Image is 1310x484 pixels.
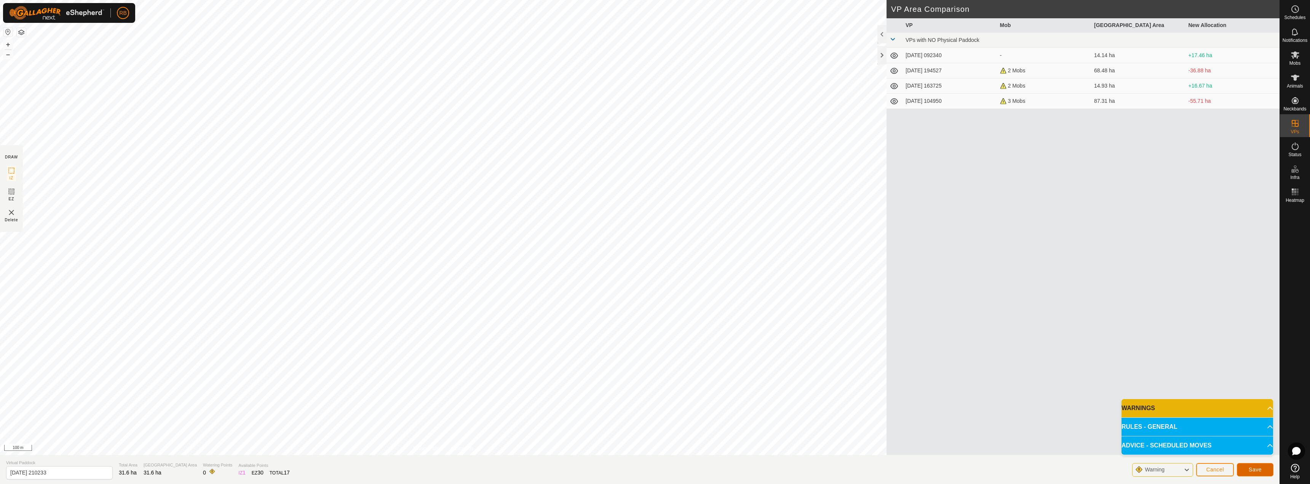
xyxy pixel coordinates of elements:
button: + [3,40,13,49]
div: IZ [238,469,245,477]
span: Delete [5,217,18,223]
span: Available Points [238,462,290,469]
img: Gallagher Logo [9,6,104,20]
td: +16.67 ha [1185,78,1280,94]
a: Privacy Policy [413,445,442,452]
td: 68.48 ha [1091,63,1185,78]
span: WARNINGS [1121,404,1155,413]
span: Status [1288,152,1301,157]
span: Notifications [1283,38,1307,43]
td: 87.31 ha [1091,94,1185,109]
div: - [1000,51,1088,59]
button: Reset Map [3,27,13,37]
span: Total Area [119,462,137,468]
span: Warning [1145,466,1165,473]
td: [DATE] 104950 [903,94,997,109]
td: [DATE] 163725 [903,78,997,94]
span: 0 [203,470,206,476]
div: TOTAL [270,469,290,477]
span: Neckbands [1283,107,1306,111]
span: Mobs [1289,61,1300,65]
div: 3 Mobs [1000,97,1088,105]
span: ADVICE - SCHEDULED MOVES [1121,441,1211,450]
span: VPs with NO Physical Paddock [906,37,979,43]
span: VPs [1291,129,1299,134]
span: Save [1249,466,1262,473]
th: Mob [997,18,1091,33]
span: Schedules [1284,15,1305,20]
button: – [3,50,13,59]
span: [GEOGRAPHIC_DATA] Area [144,462,197,468]
td: 14.93 ha [1091,78,1185,94]
td: 14.14 ha [1091,48,1185,63]
span: 30 [257,470,264,476]
a: Help [1280,461,1310,482]
button: Save [1237,463,1273,476]
span: Watering Points [203,462,232,468]
a: Contact Us [451,445,473,452]
td: -55.71 ha [1185,94,1280,109]
span: 1 [243,470,246,476]
th: VP [903,18,997,33]
span: IZ [10,175,14,181]
p-accordion-header: WARNINGS [1121,399,1273,417]
img: VP [7,208,16,217]
div: DRAW [5,154,18,160]
button: Cancel [1196,463,1234,476]
div: 2 Mobs [1000,67,1088,75]
span: Infra [1290,175,1299,180]
td: +17.46 ha [1185,48,1280,63]
div: 2 Mobs [1000,82,1088,90]
th: New Allocation [1185,18,1280,33]
td: [DATE] 194527 [903,63,997,78]
span: 31.6 ha [119,470,137,476]
td: -36.88 ha [1185,63,1280,78]
p-accordion-header: RULES - GENERAL [1121,418,1273,436]
span: Virtual Paddock [6,460,113,466]
span: Cancel [1206,466,1224,473]
span: 31.6 ha [144,470,161,476]
span: Heatmap [1286,198,1304,203]
h2: VP Area Comparison [891,5,1280,14]
th: [GEOGRAPHIC_DATA] Area [1091,18,1185,33]
p-accordion-header: ADVICE - SCHEDULED MOVES [1121,436,1273,455]
span: Animals [1287,84,1303,88]
span: 17 [284,470,290,476]
span: RB [119,9,126,17]
button: Map Layers [17,28,26,37]
span: EZ [9,196,14,202]
td: [DATE] 092340 [903,48,997,63]
div: EZ [252,469,264,477]
span: Help [1290,474,1300,479]
span: RULES - GENERAL [1121,422,1177,431]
